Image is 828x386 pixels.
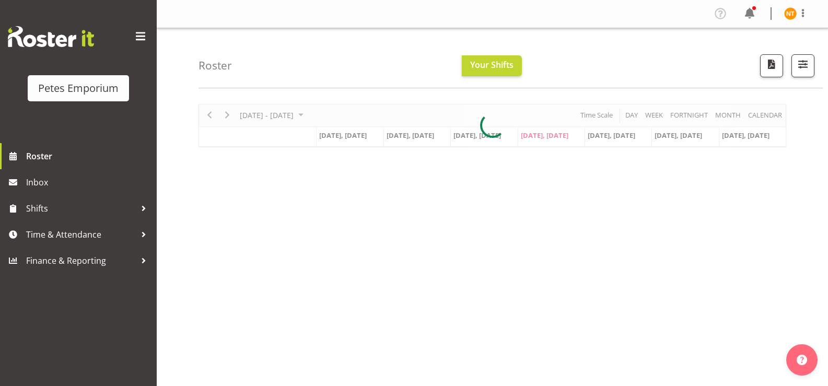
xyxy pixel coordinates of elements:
[26,148,151,164] span: Roster
[199,60,232,72] h4: Roster
[8,26,94,47] img: Rosterit website logo
[470,59,514,71] span: Your Shifts
[26,201,136,216] span: Shifts
[797,355,807,365] img: help-xxl-2.png
[760,54,783,77] button: Download a PDF of the roster according to the set date range.
[26,253,136,268] span: Finance & Reporting
[791,54,814,77] button: Filter Shifts
[462,55,522,76] button: Your Shifts
[26,227,136,242] span: Time & Attendance
[784,7,797,20] img: nicole-thomson8388.jpg
[38,80,119,96] div: Petes Emporium
[26,174,151,190] span: Inbox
